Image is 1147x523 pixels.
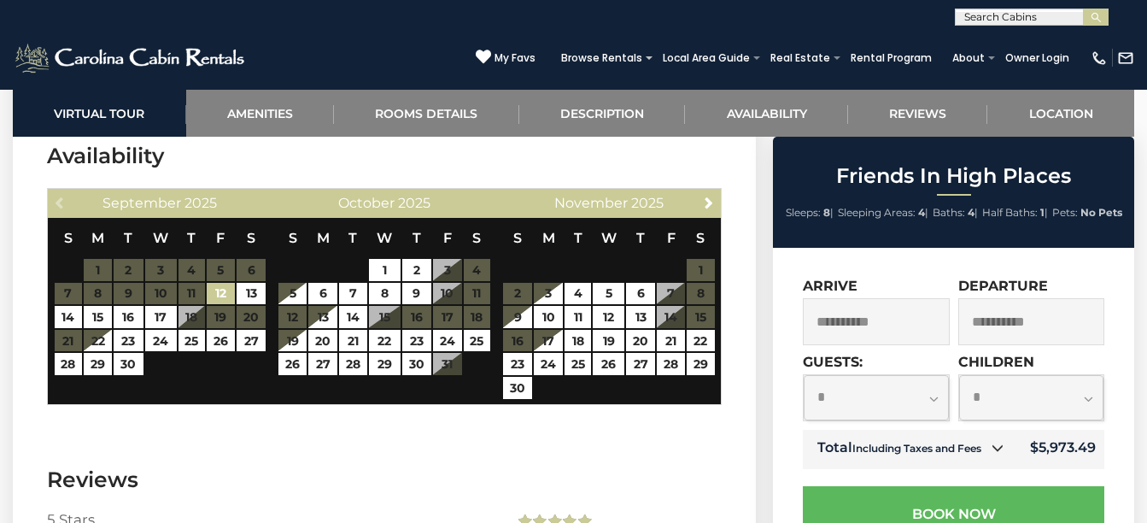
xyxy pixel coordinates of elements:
a: 3 [534,283,563,305]
a: 13 [237,283,266,305]
span: Next [702,196,716,209]
a: 12 [593,306,624,328]
span: Saturday [696,230,705,246]
strong: 1 [1040,206,1045,219]
label: Children [958,354,1034,370]
strong: No Pets [1080,206,1122,219]
a: 11 [565,306,591,328]
a: About [944,46,993,70]
span: Thursday [413,230,421,246]
a: 25 [565,353,591,375]
td: Total [803,430,1017,469]
a: Location [987,90,1134,137]
a: Owner Login [997,46,1078,70]
a: Virtual Tour [13,90,186,137]
strong: 8 [823,206,830,219]
span: Saturday [472,230,481,246]
a: Local Area Guide [654,46,758,70]
span: My Favs [494,50,535,66]
td: $5,973.49 [1017,430,1104,469]
span: Thursday [636,230,645,246]
a: My Favs [476,49,535,67]
a: 27 [308,353,337,375]
span: 2025 [631,195,664,211]
label: Guests: [803,354,863,370]
a: Amenities [186,90,335,137]
span: Wednesday [153,230,168,246]
a: Availability [685,90,848,137]
h2: Friends In High Places [777,165,1130,187]
a: 25 [464,330,490,352]
span: November [554,195,628,211]
a: 22 [369,330,401,352]
a: 29 [369,353,401,375]
span: Friday [216,230,225,246]
span: Monday [317,230,330,246]
a: 2 [402,259,431,281]
h3: Availability [47,141,722,171]
a: 29 [687,353,715,375]
a: 22 [687,330,715,352]
img: White-1-2.png [13,41,249,75]
span: Monday [542,230,555,246]
a: 6 [308,283,337,305]
span: Tuesday [124,230,132,246]
a: 20 [308,330,337,352]
span: 2025 [398,195,430,211]
a: 26 [593,353,624,375]
a: 23 [402,330,431,352]
span: Friday [443,230,452,246]
a: 16 [114,306,143,328]
span: Wednesday [377,230,392,246]
a: 26 [207,330,235,352]
a: 24 [433,330,462,352]
a: 28 [55,353,83,375]
strong: 4 [918,206,925,219]
small: Including Taxes and Fees [852,442,981,455]
span: Monday [91,230,104,246]
a: 20 [626,330,655,352]
a: 21 [657,330,685,352]
span: Tuesday [348,230,357,246]
a: 19 [278,330,307,352]
a: Real Estate [762,46,839,70]
img: mail-regular-white.png [1117,50,1134,67]
span: Sleeps: [786,206,821,219]
a: 24 [534,353,563,375]
a: 5 [593,283,624,305]
span: Sunday [64,230,73,246]
span: Pets: [1052,206,1078,219]
a: 28 [339,353,367,375]
a: 12 [207,283,235,305]
span: Sunday [289,230,297,246]
span: Thursday [187,230,196,246]
a: 9 [402,283,431,305]
a: 23 [503,353,532,375]
a: 27 [237,330,266,352]
a: 1 [369,259,401,281]
a: 30 [114,353,143,375]
a: 17 [534,330,563,352]
a: 27 [626,353,655,375]
a: 13 [308,306,337,328]
span: Sunday [513,230,522,246]
span: Saturday [247,230,255,246]
h3: Reviews [47,465,722,495]
a: 28 [657,353,685,375]
a: 8 [369,283,401,305]
a: 10 [534,306,563,328]
label: Arrive [803,278,857,294]
a: 7 [339,283,367,305]
li: | [838,202,928,224]
a: 30 [402,353,431,375]
a: Browse Rentals [553,46,651,70]
a: 6 [626,283,655,305]
span: September [102,195,181,211]
li: | [786,202,834,224]
a: 14 [55,306,83,328]
strong: 4 [968,206,974,219]
li: | [982,202,1048,224]
a: 5 [278,283,307,305]
span: Friday [667,230,676,246]
span: 2025 [184,195,217,211]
